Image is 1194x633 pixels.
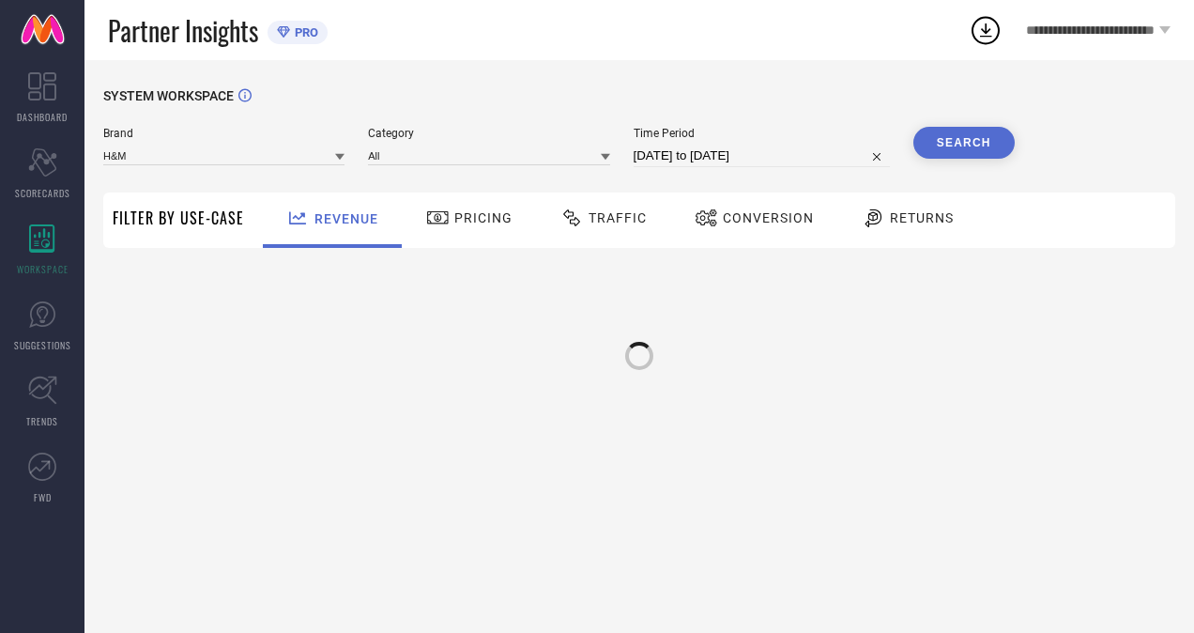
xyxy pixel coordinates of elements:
[103,88,234,103] span: SYSTEM WORKSPACE
[290,25,318,39] span: PRO
[634,145,890,167] input: Select time period
[890,210,954,225] span: Returns
[26,414,58,428] span: TRENDS
[15,186,70,200] span: SCORECARDS
[368,127,609,140] span: Category
[913,127,1015,159] button: Search
[969,13,1003,47] div: Open download list
[14,338,71,352] span: SUGGESTIONS
[17,110,68,124] span: DASHBOARD
[17,262,69,276] span: WORKSPACE
[113,207,244,229] span: Filter By Use-Case
[634,127,890,140] span: Time Period
[454,210,513,225] span: Pricing
[108,11,258,50] span: Partner Insights
[314,211,378,226] span: Revenue
[34,490,52,504] span: FWD
[589,210,647,225] span: Traffic
[723,210,814,225] span: Conversion
[103,127,344,140] span: Brand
